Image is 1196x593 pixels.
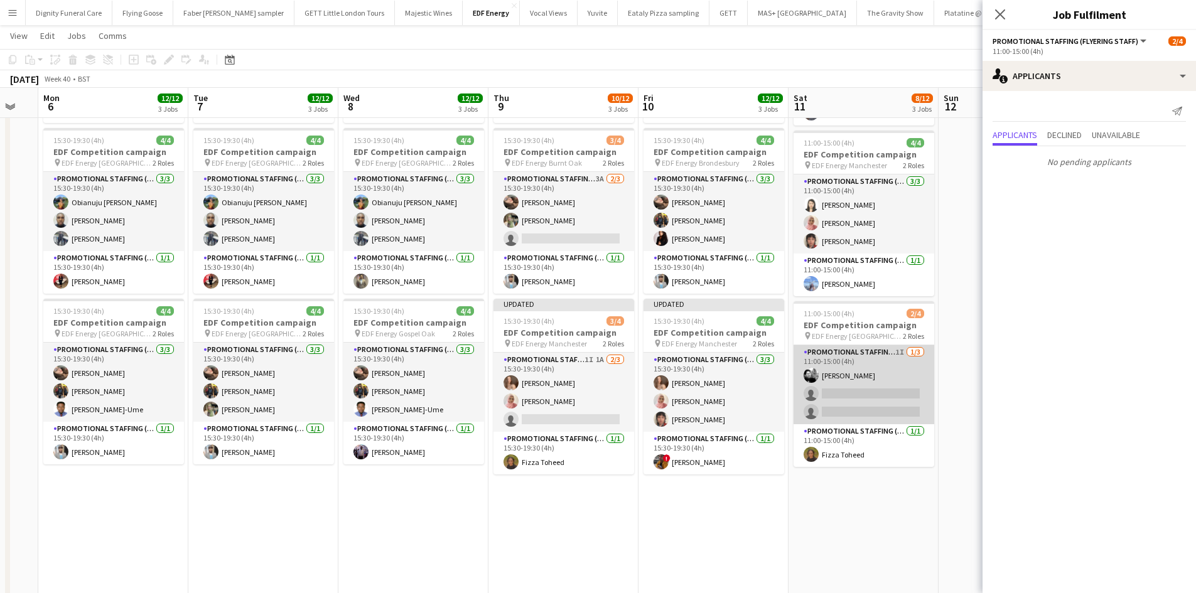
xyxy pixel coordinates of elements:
div: [DATE] [10,73,39,85]
span: Tue [193,92,208,104]
span: Edit [40,30,55,41]
div: 3 Jobs [308,104,332,114]
div: 3 Jobs [758,104,782,114]
span: 12/12 [758,93,783,103]
span: 6 [41,99,60,114]
app-card-role: Promotional Staffing (Flyering Staff)3/315:30-19:30 (4h)Obianuju [PERSON_NAME][PERSON_NAME][PERSO... [43,172,184,251]
app-job-card: 15:30-19:30 (4h)3/4EDF Competition campaign EDF Energy Burnt Oak2 RolesPromotional Staffing (Flye... [493,128,634,294]
span: 2 Roles [153,158,174,168]
span: 4/4 [907,138,924,147]
a: View [5,28,33,44]
app-card-role: Promotional Staffing (Flyering Staff)3/315:30-19:30 (4h)Obianuju [PERSON_NAME][PERSON_NAME][PERSO... [193,172,334,251]
button: Promotional Staffing (Flyering Staff) [993,36,1148,46]
span: 2/4 [907,309,924,318]
button: Yuvite [578,1,618,25]
div: Applicants [983,61,1196,91]
span: Fri [644,92,654,104]
span: 2 Roles [303,329,324,338]
app-job-card: 15:30-19:30 (4h)4/4EDF Competition campaign EDF Energy [GEOGRAPHIC_DATA]2 RolesPromotional Staffi... [43,128,184,294]
app-job-card: 15:30-19:30 (4h)4/4EDF Competition campaign EDF Energy [GEOGRAPHIC_DATA]2 RolesPromotional Staffi... [43,299,184,464]
app-job-card: 15:30-19:30 (4h)4/4EDF Competition campaign EDF Energy Brondesbury2 RolesPromotional Staffing (Fl... [644,128,784,294]
app-job-card: 15:30-19:30 (4h)4/4EDF Competition campaign EDF Energy [GEOGRAPHIC_DATA]2 RolesPromotional Staffi... [343,128,484,294]
span: 3/4 [606,136,624,145]
span: 2 Roles [753,339,774,348]
span: 2 Roles [153,329,174,338]
a: Comms [94,28,132,44]
span: 7 [191,99,208,114]
span: 12/12 [308,93,333,103]
span: EDF Energy Manchester [812,161,887,170]
span: 15:30-19:30 (4h) [353,306,404,316]
app-card-role: Promotional Staffing (Team Leader)1/115:30-19:30 (4h)![PERSON_NAME] [644,432,784,474]
p: No pending applicants [983,151,1196,173]
span: Wed [343,92,360,104]
app-card-role: Promotional Staffing (Team Leader)1/115:30-19:30 (4h)[PERSON_NAME] [43,251,184,294]
span: EDF Energy Gospel Oak [362,329,435,338]
app-job-card: Updated15:30-19:30 (4h)3/4EDF Competition campaign EDF Energy Manchester2 RolesPromotional Staffi... [493,299,634,474]
span: 3/4 [606,316,624,326]
span: EDF Energy [GEOGRAPHIC_DATA] [212,329,303,338]
app-card-role: Promotional Staffing (Flyering Staff)3/315:30-19:30 (4h)[PERSON_NAME][PERSON_NAME][PERSON_NAME]-Ume [343,343,484,422]
span: 4/4 [156,136,174,145]
app-job-card: 15:30-19:30 (4h)4/4EDF Competition campaign EDF Energy [GEOGRAPHIC_DATA]2 RolesPromotional Staffi... [193,299,334,464]
span: EDF Energy Manchester [662,339,737,348]
app-card-role: Promotional Staffing (Team Leader)1/115:30-19:30 (4h)[PERSON_NAME] [343,251,484,294]
h3: Job Fulfilment [983,6,1196,23]
button: The Gravity Show [857,1,934,25]
h3: EDF Competition campaign [193,146,334,158]
span: Comms [99,30,127,41]
h3: EDF Competition campaign [794,149,934,160]
app-card-role: Promotional Staffing (Team Leader)1/115:30-19:30 (4h)[PERSON_NAME] [43,422,184,464]
span: Sun [944,92,959,104]
div: BST [78,74,90,83]
span: 2/4 [1168,36,1186,46]
button: Eataly Pizza sampling [618,1,709,25]
span: EDF Energy Burnt Oak [512,158,582,168]
span: EDF Energy [GEOGRAPHIC_DATA] [362,158,453,168]
button: Vocal Views [520,1,578,25]
span: 12/12 [158,93,183,103]
button: Dignity Funeral Care [26,1,112,25]
span: 15:30-19:30 (4h) [504,316,554,326]
span: 8 [342,99,360,114]
span: 15:30-19:30 (4h) [353,136,404,145]
span: 15:30-19:30 (4h) [53,136,104,145]
span: 2 Roles [603,158,624,168]
span: 4/4 [757,136,774,145]
div: 3 Jobs [458,104,482,114]
h3: EDF Competition campaign [343,146,484,158]
h3: EDF Competition campaign [493,327,634,338]
h3: EDF Competition campaign [493,146,634,158]
app-job-card: 11:00-15:00 (4h)2/4EDF Competition campaign EDF Energy [GEOGRAPHIC_DATA]2 RolesPromotional Staffi... [794,301,934,467]
div: 15:30-19:30 (4h)4/4EDF Competition campaign EDF Energy Gospel Oak2 RolesPromotional Staffing (Fly... [343,299,484,464]
button: Majestic Wines [395,1,463,25]
app-card-role: Promotional Staffing (Team Leader)1/115:30-19:30 (4h)Fizza Toheed [493,432,634,474]
app-job-card: 11:00-15:00 (4h)4/4EDF Competition campaign EDF Energy Manchester2 RolesPromotional Staffing (Fly... [794,131,934,296]
span: EDF Energy Brondesbury [662,158,740,168]
span: Applicants [993,131,1037,139]
app-job-card: Updated15:30-19:30 (4h)4/4EDF Competition campaign EDF Energy Manchester2 RolesPromotional Staffi... [644,299,784,474]
div: 15:30-19:30 (4h)4/4EDF Competition campaign EDF Energy [GEOGRAPHIC_DATA]2 RolesPromotional Staffi... [193,128,334,294]
span: 11:00-15:00 (4h) [804,138,854,147]
app-card-role: Promotional Staffing (Flyering Staff)3/311:00-15:00 (4h)[PERSON_NAME][PERSON_NAME][PERSON_NAME] [794,174,934,254]
a: Edit [35,28,60,44]
app-card-role: Promotional Staffing (Flyering Staff)1I1A2/315:30-19:30 (4h)[PERSON_NAME][PERSON_NAME] [493,353,634,432]
h3: EDF Competition campaign [794,319,934,331]
button: MAS+ [GEOGRAPHIC_DATA] [748,1,857,25]
h3: EDF Competition campaign [193,317,334,328]
span: Mon [43,92,60,104]
span: 11 [792,99,807,114]
span: 11:00-15:00 (4h) [804,309,854,318]
span: Week 40 [41,74,73,83]
span: 2 Roles [603,339,624,348]
span: 15:30-19:30 (4h) [203,136,254,145]
span: 10 [642,99,654,114]
span: Thu [493,92,509,104]
span: Unavailable [1092,131,1140,139]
